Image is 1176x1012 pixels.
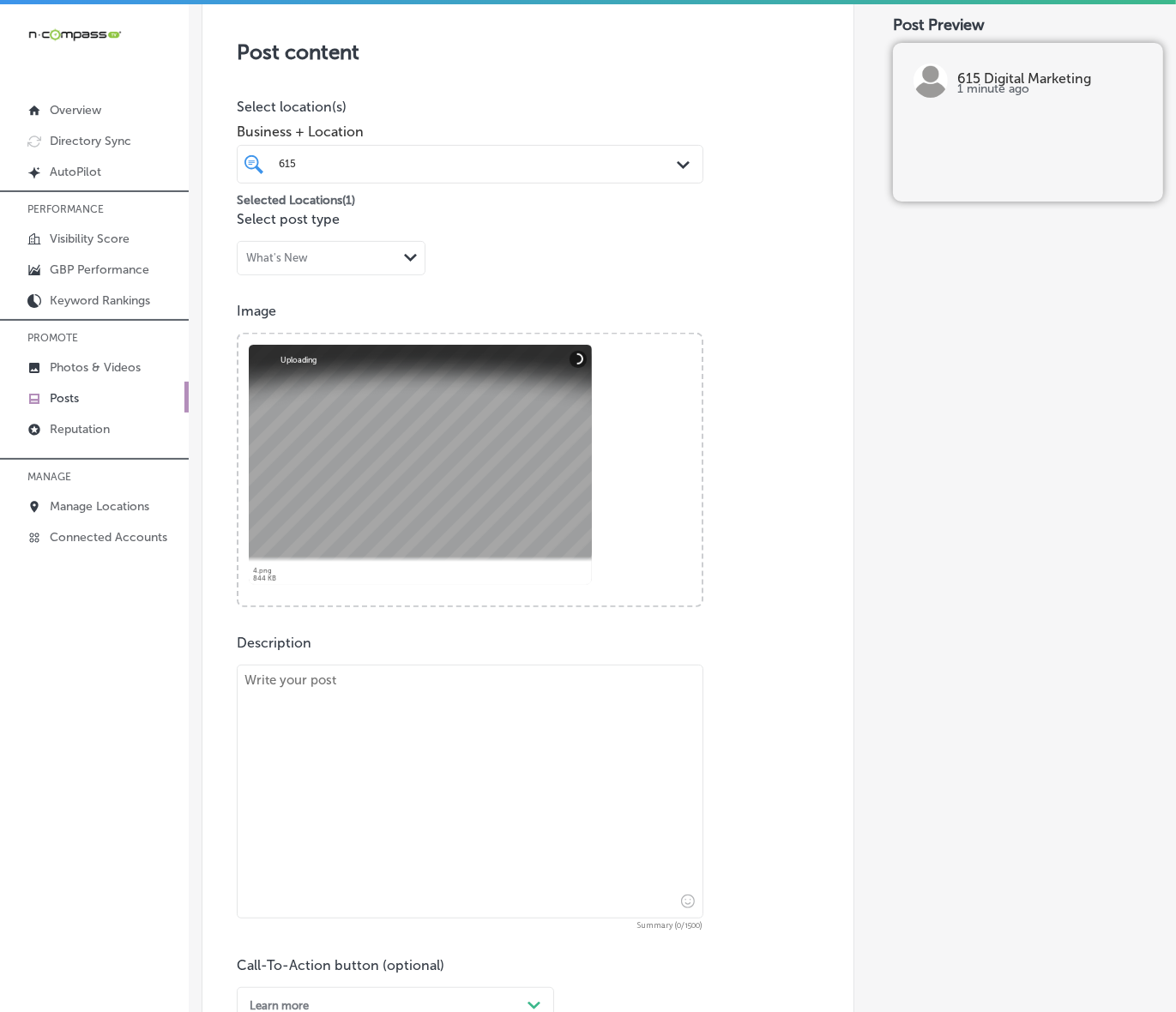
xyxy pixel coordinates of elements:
p: Connected Accounts [50,530,167,545]
p: 615 Digital Marketing [957,73,1143,83]
a: Powered by PQINA [238,334,329,346]
p: Posts [50,391,79,406]
p: Select post type [237,211,819,227]
p: Reputation [50,422,110,437]
p: Directory Sync [50,134,131,148]
span: Insert emoji [673,891,695,913]
img: logo [914,63,948,97]
p: Photos & Videos [50,360,141,375]
span: Summary (0/1500) [237,922,703,930]
p: Overview [50,103,101,117]
p: Visibility Score [50,232,130,246]
img: 660ab0bf-5cc7-4cb8-ba1c-48b5ae0f18e60NCTV_CLogo_TV_Black_-500x88.png [27,27,122,43]
label: Description [237,635,311,651]
p: Select location(s) [237,99,703,115]
span: Business + Location [237,123,703,140]
p: GBP Performance [50,262,149,277]
p: AutoPilot [50,165,101,179]
div: What's New [246,251,308,264]
p: Keyword Rankings [50,293,150,308]
p: Manage Locations [50,499,149,514]
label: Call-To-Action button (optional) [237,957,444,973]
p: Image [237,303,819,319]
p: 1 minute ago [957,83,1143,93]
p: Selected Locations ( 1 ) [237,186,355,208]
h3: Post content [237,39,819,64]
div: Post Preview [893,15,1163,33]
